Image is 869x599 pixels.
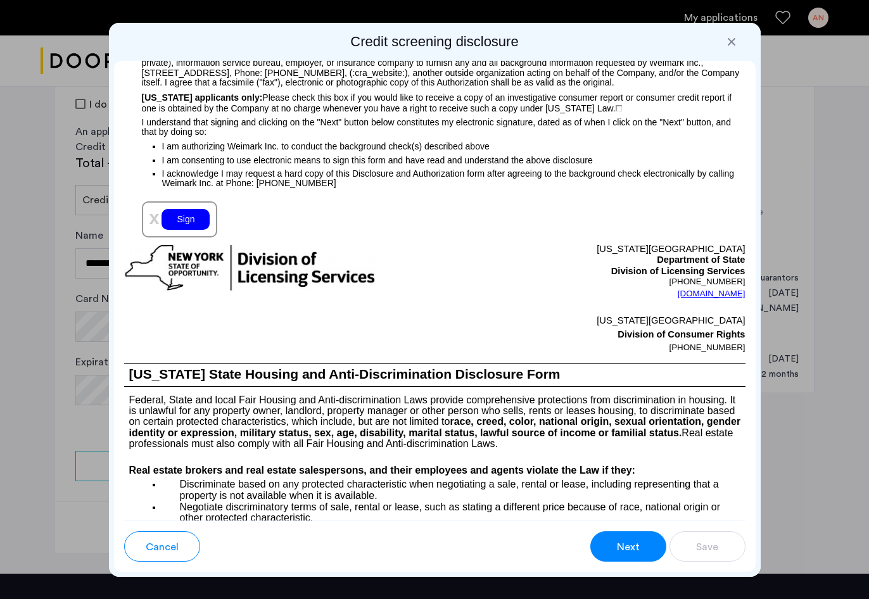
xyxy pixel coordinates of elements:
p: I am consenting to use electronic means to sign this form and have read and understand the above ... [162,153,745,167]
button: button [124,531,200,562]
h1: [US_STATE] State Housing and Anti-Discrimination Disclosure Form [124,364,745,386]
span: Save [696,539,718,555]
button: button [669,531,745,562]
span: [US_STATE] applicants only: [142,92,263,103]
p: Department of State [434,255,745,266]
span: Next [617,539,640,555]
a: [DOMAIN_NAME] [678,287,745,300]
p: [US_STATE][GEOGRAPHIC_DATA] [434,244,745,255]
p: Federal, State and local Fair Housing and Anti-discrimination Laws provide comprehensive protecti... [124,387,745,450]
b: race, creed, color, national origin, sexual orientation, gender identity or expression, military ... [129,416,741,438]
span: Cancel [146,539,179,555]
p: Please check this box if you would like to receive a copy of an investigative consumer report or ... [124,87,745,113]
p: I am authorizing Weimark Inc. to conduct the background check(s) described above [162,137,745,153]
p: I understand that signing and clicking on the "Next" button below constitutes my electronic signa... [124,113,745,137]
p: Division of Licensing Services [434,266,745,277]
p: [PHONE_NUMBER] [434,341,745,354]
p: Negotiate discriminatory terms of sale, rental or lease, such as stating a different price becaus... [162,501,745,524]
p: Division of Consumer Rights [434,327,745,341]
h2: Credit screening disclosure [114,33,756,51]
img: 4LAxfPwtD6BVinC2vKR9tPz10Xbrctccj4YAocJUAAAAASUVORK5CYIIA [616,105,622,111]
p: [PHONE_NUMBER] [434,277,745,287]
h4: Real estate brokers and real estate salespersons, and their employees and agents violate the Law ... [124,463,745,478]
p: I acknowledge I may request a hard copy of this Disclosure and Authorization form after agreeing ... [162,168,745,189]
div: Sign [162,209,210,230]
span: x [149,208,160,228]
img: new-york-logo.png [124,244,376,293]
p: [US_STATE][GEOGRAPHIC_DATA] [434,313,745,327]
p: Discriminate based on any protected characteristic when negotiating a sale, rental or lease, incl... [162,478,745,501]
button: button [590,531,666,562]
